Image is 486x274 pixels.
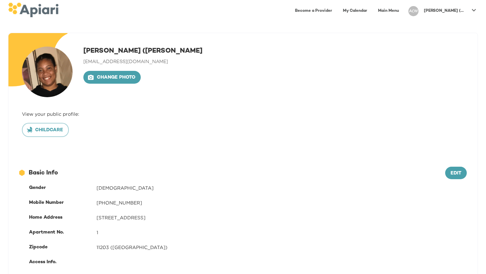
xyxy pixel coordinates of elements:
[291,4,336,18] a: Become a Provider
[339,4,371,18] a: My Calendar
[83,59,168,64] span: [EMAIL_ADDRESS][DOMAIN_NAME]
[22,111,464,117] div: View your public profile:
[29,199,97,206] div: Mobile Number
[22,123,69,137] button: Childcare
[28,126,63,135] span: Childcare
[19,169,445,177] div: Basic Info
[29,259,97,266] div: Access Info.
[29,229,97,236] div: Apartment No.
[374,4,403,18] a: Main Menu
[8,3,58,17] img: logo
[83,47,202,56] h1: [PERSON_NAME] ([PERSON_NAME]
[408,6,418,16] div: A(W
[97,185,467,191] div: [DEMOGRAPHIC_DATA]
[97,199,467,206] div: [PHONE_NUMBER]
[83,71,141,84] button: Change photo
[97,229,467,236] div: 1
[22,47,73,97] img: user-photo-123-1669040412810.jpeg
[22,127,69,132] a: Childcare
[29,244,97,251] div: Zipcode
[29,185,97,191] div: Gender
[97,214,467,221] div: [STREET_ADDRESS]
[29,214,97,221] div: Home Address
[445,167,467,180] button: Edit
[97,244,467,251] div: 11203 ([GEOGRAPHIC_DATA])
[451,169,461,178] span: Edit
[424,8,464,14] p: [PERSON_NAME] (Semoy)
[89,74,135,82] span: Change photo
